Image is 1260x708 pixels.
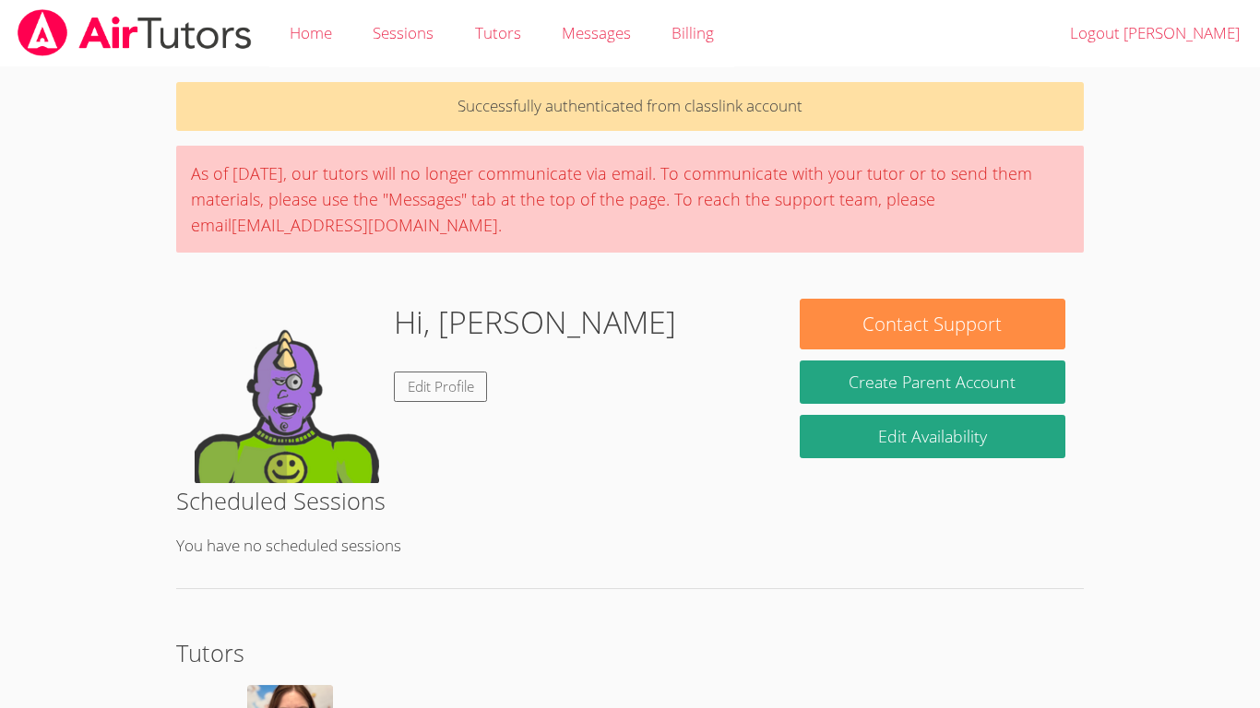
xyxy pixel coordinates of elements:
[195,299,379,483] img: default.png
[800,360,1065,404] button: Create Parent Account
[176,635,1084,670] h2: Tutors
[16,9,254,56] img: airtutors_banner-c4298cdbf04f3fff15de1276eac7730deb9818008684d7c2e4769d2f7ddbe033.png
[562,22,631,43] span: Messages
[800,299,1065,349] button: Contact Support
[176,533,1084,560] p: You have no scheduled sessions
[176,483,1084,518] h2: Scheduled Sessions
[176,82,1084,131] p: Successfully authenticated from classlink account
[176,146,1084,253] div: As of [DATE], our tutors will no longer communicate via email. To communicate with your tutor or ...
[394,299,676,346] h1: Hi, [PERSON_NAME]
[800,415,1065,458] a: Edit Availability
[394,372,488,402] a: Edit Profile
